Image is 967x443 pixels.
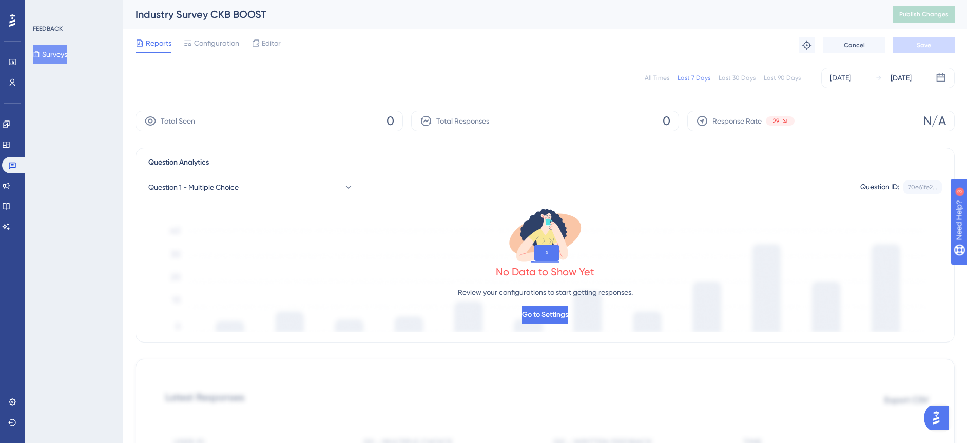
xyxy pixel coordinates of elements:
span: Editor [262,37,281,49]
div: Question ID: [860,180,899,194]
div: Industry Survey CKB BOOST [136,7,867,22]
span: Question 1 - Multiple Choice [148,181,239,193]
span: 0 [663,113,670,129]
span: Response Rate [712,115,762,127]
span: Cancel [844,41,865,49]
div: FEEDBACK [33,25,63,33]
span: Question Analytics [148,156,209,169]
iframe: UserGuiding AI Assistant Launcher [924,402,955,433]
div: No Data to Show Yet [496,265,594,279]
span: 29 [773,117,779,125]
button: Go to Settings [522,306,568,324]
div: Last 30 Days [719,74,756,82]
span: 0 [386,113,394,129]
span: Save [917,41,931,49]
span: N/A [923,113,946,129]
div: [DATE] [830,72,851,84]
span: Configuration [194,37,239,49]
div: All Times [645,74,669,82]
div: 3 [71,5,74,13]
span: Reports [146,37,171,49]
button: Question 1 - Multiple Choice [148,177,354,197]
button: Save [893,37,955,53]
button: Surveys [33,45,67,64]
button: Publish Changes [893,6,955,23]
span: Publish Changes [899,10,949,18]
div: Last 7 Days [678,74,710,82]
span: Go to Settings [522,309,568,321]
span: Total Seen [161,115,195,127]
span: Need Help? [24,3,64,15]
p: Review your configurations to start getting responses. [458,286,633,298]
span: Total Responses [436,115,489,127]
div: 70e61fe2... [908,183,937,191]
button: Cancel [823,37,885,53]
div: [DATE] [891,72,912,84]
div: Last 90 Days [764,74,801,82]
